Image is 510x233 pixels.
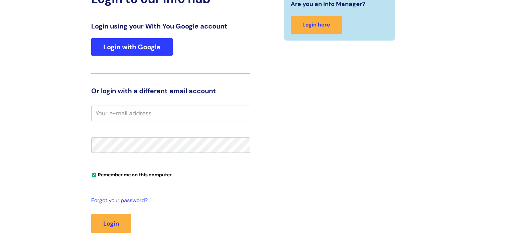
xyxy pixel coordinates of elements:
h3: Login using your With You Google account [91,22,250,30]
a: Login with Google [91,38,173,56]
h3: Or login with a different email account [91,87,250,95]
label: Remember me on this computer [91,170,172,178]
input: Remember me on this computer [92,173,96,177]
a: Login here [291,16,342,34]
div: You can uncheck this option if you're logging in from a shared device [91,169,250,180]
input: Your e-mail address [91,106,250,121]
a: Forgot your password? [91,196,247,206]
